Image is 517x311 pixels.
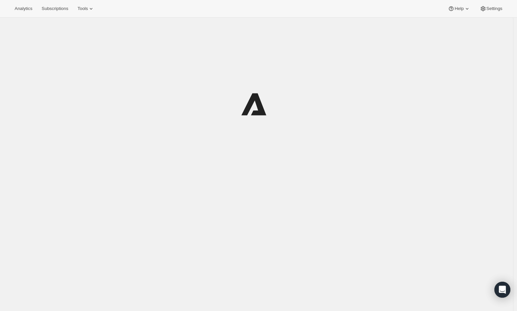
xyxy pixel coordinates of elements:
button: Analytics [11,4,36,13]
span: Settings [486,6,502,11]
span: Analytics [15,6,32,11]
span: Help [454,6,463,11]
span: Subscriptions [42,6,68,11]
button: Settings [476,4,506,13]
button: Subscriptions [38,4,72,13]
span: Tools [77,6,88,11]
button: Help [444,4,474,13]
button: Tools [73,4,98,13]
div: Open Intercom Messenger [494,282,510,298]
